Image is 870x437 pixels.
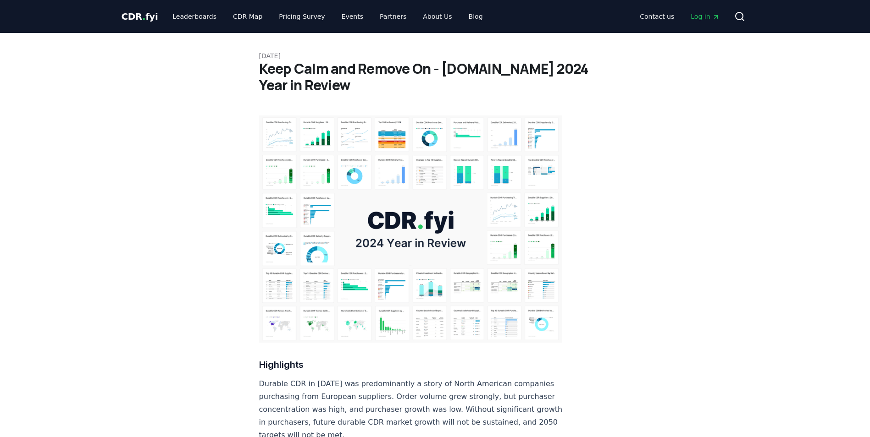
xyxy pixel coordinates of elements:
[165,8,224,25] a: Leaderboards
[122,11,158,22] span: CDR fyi
[226,8,270,25] a: CDR Map
[142,11,145,22] span: .
[259,115,563,343] img: blog post image
[416,8,459,25] a: About Us
[165,8,490,25] nav: Main
[461,8,490,25] a: Blog
[259,60,611,93] h1: Keep Calm and Remove On - [DOMAIN_NAME] 2024 Year in Review
[632,8,726,25] nav: Main
[259,51,611,60] p: [DATE]
[334,8,371,25] a: Events
[122,10,158,23] a: CDR.fyi
[259,357,563,372] h3: Highlights
[272,8,332,25] a: Pricing Survey
[683,8,726,25] a: Log in
[691,12,719,21] span: Log in
[372,8,414,25] a: Partners
[632,8,682,25] a: Contact us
